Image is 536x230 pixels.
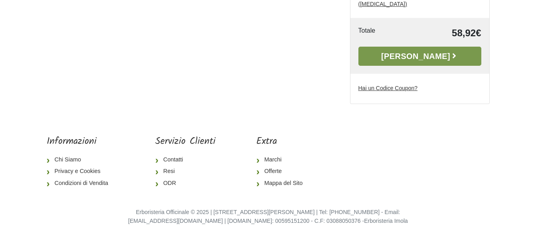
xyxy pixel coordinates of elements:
small: Erboristeria Officinale © 2025 | [STREET_ADDRESS][PERSON_NAME] | Tel: [PHONE_NUMBER] - Email: [EM... [128,209,408,224]
h5: Servizio Clienti [155,136,216,147]
a: ODR [155,177,216,189]
a: Erboristeria Imola [364,218,408,224]
a: Contatti [155,154,216,166]
td: 58,92€ [403,26,481,40]
a: ([MEDICAL_DATA]) [358,1,407,7]
u: Hai un Codice Coupon? [358,85,418,91]
td: Totale [358,26,403,40]
a: Resi [155,165,216,177]
label: Hai un Codice Coupon? [358,84,418,92]
iframe: fb:page Facebook Social Plugin [350,136,489,164]
a: Condizioni di Vendita [47,177,115,189]
a: [PERSON_NAME] [358,47,481,66]
h5: Informazioni [47,136,115,147]
a: Privacy e Cookies [47,165,115,177]
a: Chi Siamo [47,154,115,166]
a: Mappa del Sito [256,177,309,189]
a: Offerte [256,165,309,177]
a: Marchi [256,154,309,166]
h5: Extra [256,136,309,147]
